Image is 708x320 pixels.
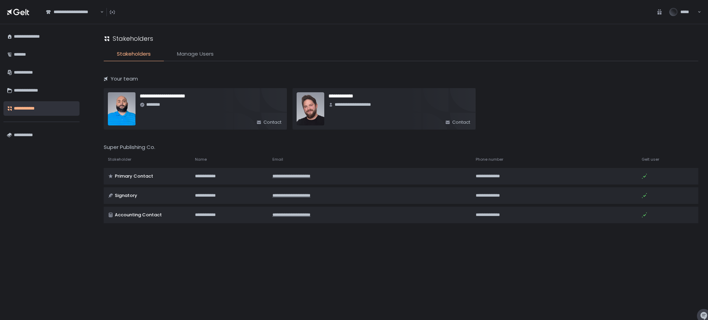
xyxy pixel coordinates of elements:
[642,157,659,162] span: Gelt user
[195,157,207,162] span: Name
[115,192,137,199] span: Signatory
[272,157,283,162] span: Email
[104,143,155,151] span: Super Publishing Co.
[115,212,162,218] span: Accounting Contact
[99,9,100,16] input: Search for option
[117,50,151,58] span: Stakeholders
[115,173,153,179] span: Primary Contact
[108,157,131,162] span: Stakeholder
[41,4,104,19] div: Search for option
[111,75,138,83] span: Your team
[177,50,214,58] span: Manage Users
[476,157,503,162] span: Phone number
[113,34,153,43] h1: Stakeholders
